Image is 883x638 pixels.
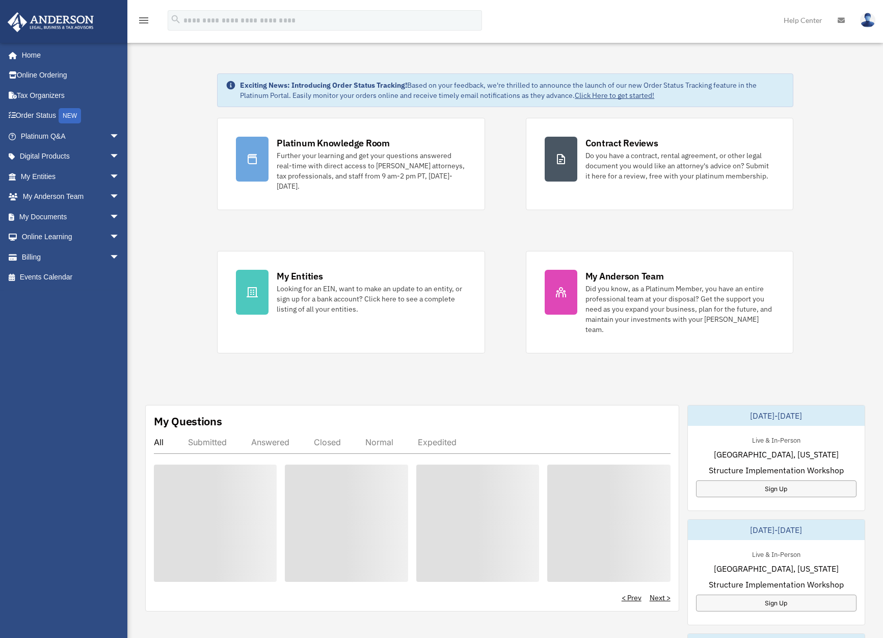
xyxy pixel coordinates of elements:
[696,480,857,497] a: Sign Up
[688,520,865,540] div: [DATE]-[DATE]
[688,405,865,426] div: [DATE]-[DATE]
[59,108,81,123] div: NEW
[138,14,150,27] i: menu
[170,14,181,25] i: search
[217,118,485,210] a: Platinum Knowledge Room Further your learning and get your questions answered real-time with dire...
[744,548,809,559] div: Live & In-Person
[277,150,466,191] div: Further your learning and get your questions answered real-time with direct access to [PERSON_NAM...
[585,150,774,181] div: Do you have a contract, rental agreement, or other legal document you would like an attorney's ad...
[7,85,135,106] a: Tax Organizers
[110,187,130,208] span: arrow_drop_down
[7,207,135,227] a: My Documentsarrow_drop_down
[860,13,875,28] img: User Pic
[526,251,793,353] a: My Anderson Team Did you know, as a Platinum Member, you have an entire professional team at your...
[188,437,227,447] div: Submitted
[7,187,135,207] a: My Anderson Teamarrow_drop_down
[277,137,390,149] div: Platinum Knowledge Room
[622,593,641,603] a: < Prev
[277,270,323,283] div: My Entities
[709,578,844,591] span: Structure Implementation Workshop
[110,146,130,167] span: arrow_drop_down
[251,437,289,447] div: Answered
[7,45,130,65] a: Home
[240,81,407,90] strong: Exciting News: Introducing Order Status Tracking!
[526,118,793,210] a: Contract Reviews Do you have a contract, rental agreement, or other legal document you would like...
[138,18,150,27] a: menu
[7,146,135,167] a: Digital Productsarrow_drop_down
[696,595,857,611] a: Sign Up
[709,464,844,476] span: Structure Implementation Workshop
[5,12,97,32] img: Anderson Advisors Platinum Portal
[7,227,135,247] a: Online Learningarrow_drop_down
[110,227,130,248] span: arrow_drop_down
[240,80,784,100] div: Based on your feedback, we're thrilled to announce the launch of our new Order Status Tracking fe...
[585,270,664,283] div: My Anderson Team
[7,65,135,86] a: Online Ordering
[110,126,130,147] span: arrow_drop_down
[154,437,164,447] div: All
[110,166,130,187] span: arrow_drop_down
[7,267,135,288] a: Events Calendar
[7,126,135,146] a: Platinum Q&Aarrow_drop_down
[714,563,839,575] span: [GEOGRAPHIC_DATA], [US_STATE]
[7,247,135,267] a: Billingarrow_drop_down
[650,593,671,603] a: Next >
[7,106,135,126] a: Order StatusNEW
[575,91,654,100] a: Click Here to get started!
[277,284,466,314] div: Looking for an EIN, want to make an update to an entity, or sign up for a bank account? Click her...
[217,251,485,353] a: My Entities Looking for an EIN, want to make an update to an entity, or sign up for a bank accoun...
[585,137,658,149] div: Contract Reviews
[714,448,839,461] span: [GEOGRAPHIC_DATA], [US_STATE]
[744,434,809,445] div: Live & In-Person
[7,166,135,187] a: My Entitiesarrow_drop_down
[154,414,222,429] div: My Questions
[585,284,774,335] div: Did you know, as a Platinum Member, you have an entire professional team at your disposal? Get th...
[365,437,393,447] div: Normal
[418,437,457,447] div: Expedited
[110,207,130,227] span: arrow_drop_down
[314,437,341,447] div: Closed
[110,247,130,268] span: arrow_drop_down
